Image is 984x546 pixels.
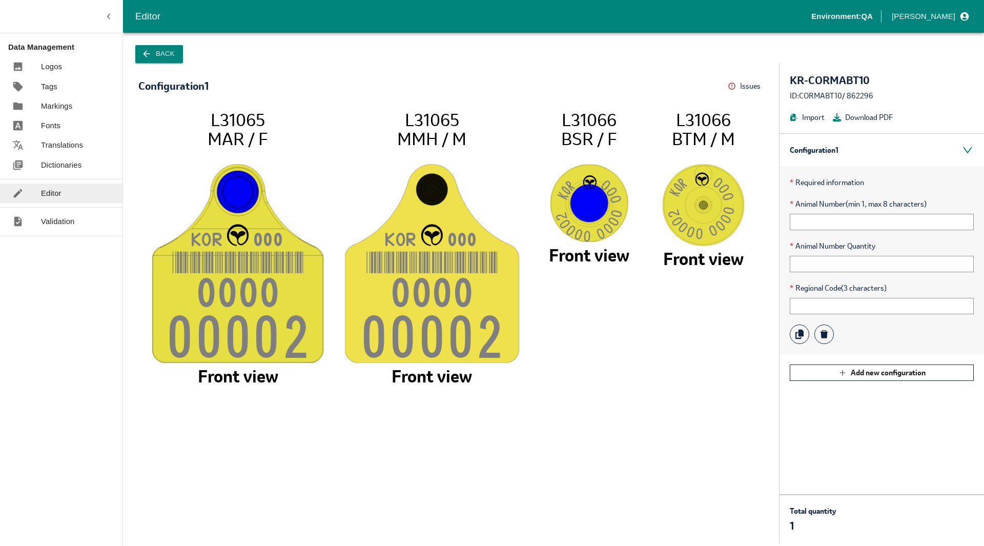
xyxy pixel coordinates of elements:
[479,314,501,358] tspan: 2
[790,112,825,123] button: Import
[213,233,222,247] tspan: R
[41,188,61,199] p: Editor
[41,81,57,92] p: Tags
[892,11,955,22] p: [PERSON_NAME]
[393,277,456,308] tspan: 000
[169,314,285,358] tspan: 0000
[274,233,282,246] tspan: 0
[397,128,466,150] tspan: MMH / M
[284,314,306,358] tspan: 2
[555,212,567,221] tspan: 2
[405,109,459,131] tspan: L31065
[138,80,209,92] div: Configuration 1
[198,277,261,308] tspan: 000
[135,45,183,63] button: Back
[192,232,213,247] tspan: KO
[667,209,680,218] tspan: 2
[790,505,836,517] p: Total quantity
[254,233,274,246] tspan: 00
[672,128,735,150] tspan: BTM / M
[676,109,731,131] tspan: L31066
[790,365,974,381] button: Add new configuration
[41,100,72,112] p: Markings
[406,233,416,247] tspan: R
[198,365,278,387] tspan: Front view
[561,128,617,150] tspan: BSR / F
[549,244,629,266] tspan: Front view
[455,277,471,308] tspan: 0
[208,128,268,150] tspan: MAR / F
[790,282,974,294] span: Regional Code (3 characters)
[41,120,60,131] p: Fonts
[790,519,836,533] p: 1
[468,233,476,246] tspan: 0
[363,314,479,358] tspan: 0000
[833,112,893,123] button: Download PDF
[41,61,62,72] p: Logos
[135,9,811,24] div: Editor
[678,177,688,189] tspan: R
[888,8,972,25] button: profile
[790,198,974,210] span: Animal Number (min 1, max 8 characters)
[261,277,277,308] tspan: 0
[41,139,83,151] p: Translations
[663,248,744,270] tspan: Front view
[790,240,974,252] span: Animal Number Quantity
[790,90,974,102] div: ID: CORMABT10 / 862296
[392,365,472,387] tspan: Front view
[562,109,617,131] tspan: L31066
[41,216,75,227] p: Validation
[811,11,873,22] p: Environment: QA
[728,78,764,94] button: Issues
[565,180,576,192] tspan: R
[790,73,974,88] div: KR-CORMABT10
[385,232,406,247] tspan: KO
[41,159,81,171] p: Dictionaries
[448,233,468,246] tspan: 00
[8,42,122,53] p: Data Management
[790,177,974,188] p: Required information
[211,109,265,131] tspan: L31065
[780,134,984,167] div: Configuration 1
